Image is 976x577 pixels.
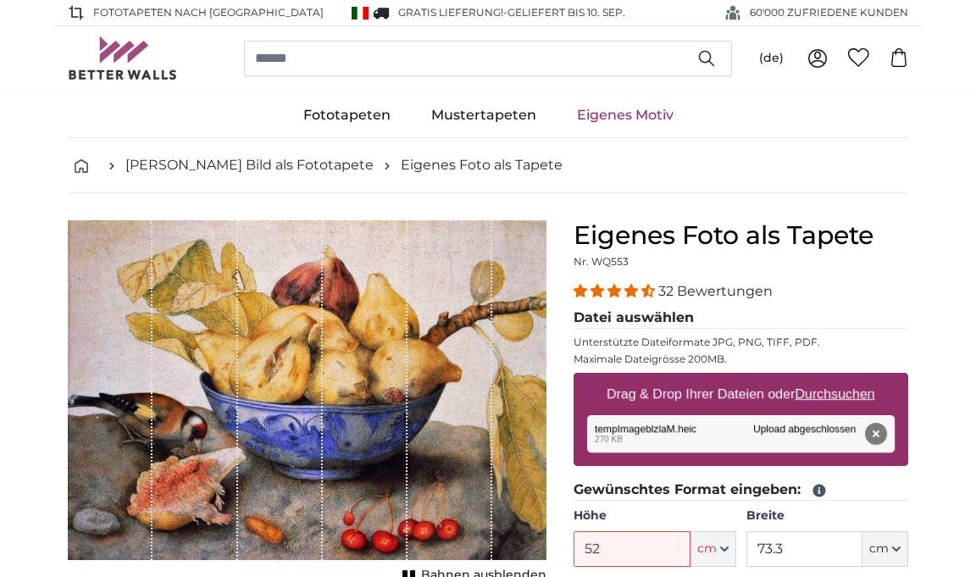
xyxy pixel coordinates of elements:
label: Drag & Drop Ihrer Dateien oder [600,377,882,411]
span: - [503,6,625,19]
label: Breite [746,508,908,524]
a: Fototapeten [283,93,411,137]
span: Nr. WQ553 [574,255,629,268]
span: Geliefert bis 10. Sep. [507,6,625,19]
label: Höhe [574,508,735,524]
span: cm [697,541,717,558]
legend: Gewünschtes Format eingeben: [574,480,908,501]
legend: Datei auswählen [574,308,908,329]
button: cm [690,531,736,567]
span: cm [869,541,889,558]
span: GRATIS Lieferung! [398,6,503,19]
span: 4.31 stars [574,283,658,299]
span: 60'000 ZUFRIEDENE KUNDEN [750,5,908,20]
button: (de) [746,43,797,74]
img: Italien [352,7,369,19]
a: Eigenes Foto als Tapete [401,155,563,175]
img: Betterwalls [68,36,178,80]
a: Mustertapeten [411,93,557,137]
span: 32 Bewertungen [658,283,773,299]
a: [PERSON_NAME] Bild als Fototapete [125,155,374,175]
u: Durchsuchen [796,386,875,401]
button: cm [862,531,908,567]
h1: Eigenes Foto als Tapete [574,220,908,251]
p: Maximale Dateigrösse 200MB. [574,352,908,366]
span: Fototapeten nach [GEOGRAPHIC_DATA] [93,5,324,20]
p: Unterstützte Dateiformate JPG, PNG, TIFF, PDF. [574,336,908,349]
a: Eigenes Motiv [557,93,694,137]
nav: breadcrumbs [68,138,908,193]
